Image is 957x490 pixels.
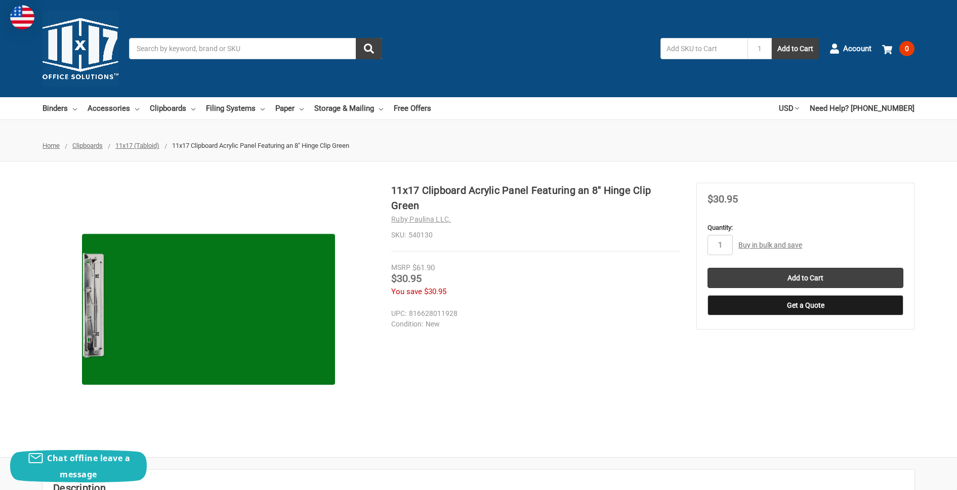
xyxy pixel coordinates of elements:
span: Account [843,43,871,55]
button: Get a Quote [708,295,903,315]
a: Clipboards [150,97,195,119]
dt: SKU: [391,230,406,240]
dd: New [391,319,675,330]
a: Filing Systems [206,97,265,119]
a: Buy in bulk and save [738,241,802,249]
input: Add to Cart [708,268,903,288]
a: Ruby Paulina LLC. [391,215,451,223]
span: 0 [899,41,914,56]
dt: Condition: [391,319,423,330]
span: You save [391,287,422,296]
dt: UPC: [391,308,406,319]
a: Home [43,142,60,149]
a: Need Help? [PHONE_NUMBER] [810,97,914,119]
img: 11x17 Clipboard Acrylic Panel Featuring an 8" Hinge Clip Green [82,183,335,436]
span: $61.90 [412,263,435,272]
a: Accessories [88,97,139,119]
a: USD [779,97,799,119]
a: Storage & Mailing [314,97,383,119]
h1: 11x17 Clipboard Acrylic Panel Featuring an 8" Hinge Clip Green [391,183,680,213]
img: 11x17.com [43,11,118,87]
dd: 816628011928 [391,308,675,319]
a: Clipboards [72,142,103,149]
input: Add SKU to Cart [660,38,747,59]
input: Search by keyword, brand or SKU [129,38,382,59]
a: Account [829,35,871,62]
label: Quantity: [708,223,903,233]
span: Chat offline leave a message [47,453,130,480]
a: 0 [882,35,914,62]
dd: 540130 [391,230,680,240]
a: Paper [275,97,304,119]
a: 11x17 (Tabloid) [115,142,159,149]
span: $30.95 [391,272,422,284]
span: $30.95 [424,287,446,296]
img: duty and tax information for United States [10,5,34,29]
div: MSRP [391,262,410,273]
a: Binders [43,97,77,119]
span: 11x17 Clipboard Acrylic Panel Featuring an 8" Hinge Clip Green [172,142,349,149]
a: Free Offers [394,97,431,119]
button: Chat offline leave a message [10,450,147,482]
button: Add to Cart [772,38,819,59]
span: $30.95 [708,193,738,205]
